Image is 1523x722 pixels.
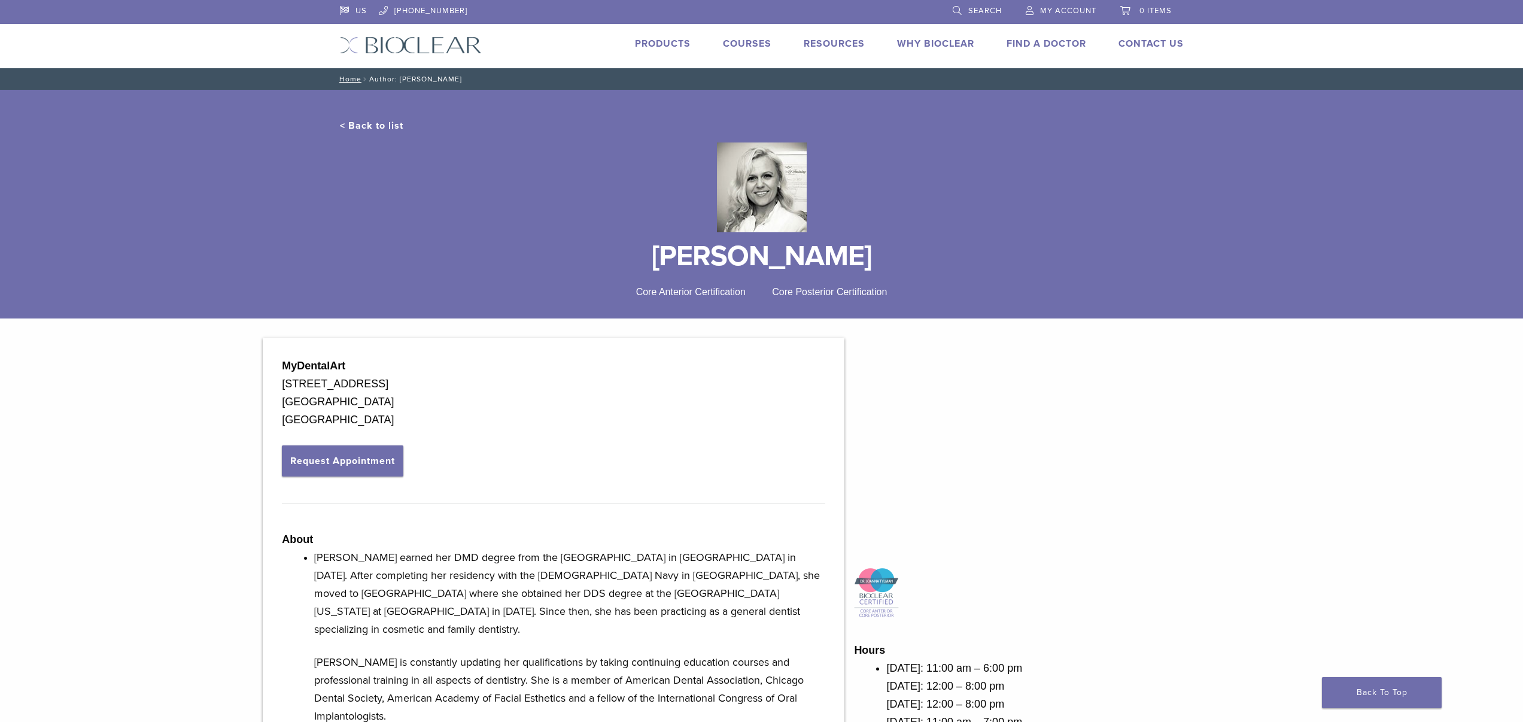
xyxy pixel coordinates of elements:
a: Why Bioclear [897,38,974,50]
div: [GEOGRAPHIC_DATA] [GEOGRAPHIC_DATA] [282,393,825,429]
a: Find A Doctor [1007,38,1086,50]
span: Core Anterior Certification [636,287,746,297]
strong: MyDentalArt [282,360,345,372]
h1: [PERSON_NAME] [340,242,1184,271]
a: Back To Top [1322,677,1442,708]
a: Contact Us [1118,38,1184,50]
a: Courses [723,38,771,50]
span: Core Posterior Certification [772,287,887,297]
div: [STREET_ADDRESS] [282,375,825,393]
img: Bioclear [717,142,807,232]
img: Icon [854,568,899,619]
a: < Back to list [340,120,403,132]
img: Bioclear [340,37,482,54]
a: Products [635,38,691,50]
strong: About [282,533,313,545]
span: My Account [1040,6,1096,16]
button: Request Appointment [282,445,403,477]
a: Home [336,75,361,83]
span: Search [968,6,1002,16]
span: / [361,76,369,82]
nav: Author: [PERSON_NAME] [331,68,1193,90]
span: 0 items [1139,6,1172,16]
strong: Hours [854,644,885,656]
p: [PERSON_NAME] earned her DMD degree from the [GEOGRAPHIC_DATA] in [GEOGRAPHIC_DATA] in [DATE]. Af... [314,548,825,638]
a: Resources [804,38,865,50]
